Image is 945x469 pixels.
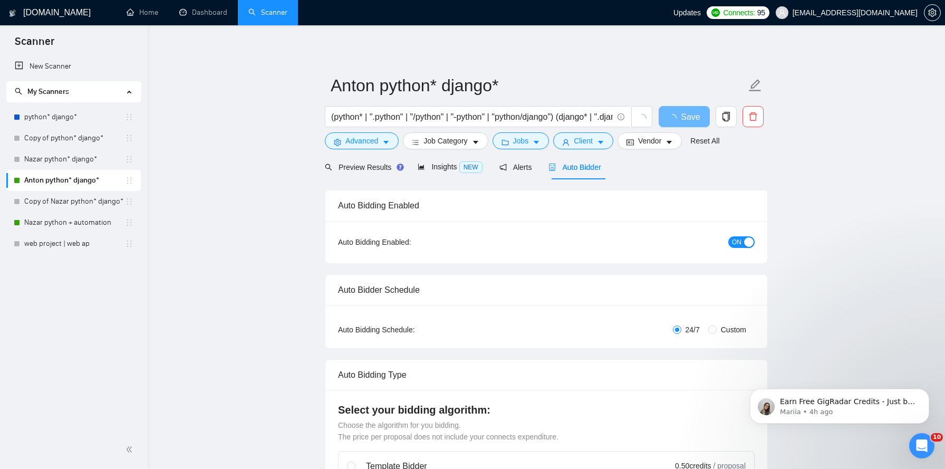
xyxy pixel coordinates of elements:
div: Auto Bidding Type [338,360,755,390]
span: search [325,164,332,171]
li: python* django* [6,107,141,128]
span: idcard [626,138,634,146]
a: Copy of Nazar python* django* [24,191,125,212]
span: caret-down [382,138,390,146]
button: userClientcaret-down [553,132,613,149]
span: holder [125,113,133,121]
li: New Scanner [6,56,141,77]
a: Copy of python* django* [24,128,125,149]
span: folder [502,138,509,146]
span: My Scanners [27,87,69,96]
span: caret-down [533,138,540,146]
span: info-circle [618,113,624,120]
span: Client [574,135,593,147]
span: Advanced [345,135,378,147]
span: Vendor [638,135,661,147]
span: user [562,138,570,146]
span: Scanner [6,34,63,56]
li: Anton python* django* [6,170,141,191]
span: double-left [126,444,136,455]
div: Auto Bidding Enabled [338,190,755,221]
button: barsJob Categorycaret-down [403,132,488,149]
span: setting [334,138,341,146]
span: Save [681,110,700,123]
span: 95 [757,7,765,18]
span: caret-down [597,138,604,146]
span: Alerts [499,163,532,171]
input: Scanner name... [331,72,746,99]
span: caret-down [472,138,479,146]
span: caret-down [666,138,673,146]
button: Save [659,106,710,127]
a: setting [924,8,941,17]
a: Nazar python* django* [24,149,125,170]
a: searchScanner [248,8,287,17]
button: copy [716,106,737,127]
a: dashboardDashboard [179,8,227,17]
li: Nazar python + automation [6,212,141,233]
a: web project | web ap [24,233,125,254]
span: search [15,88,22,95]
span: Connects: [723,7,755,18]
span: holder [125,134,133,142]
a: homeHome [127,8,158,17]
a: New Scanner [15,56,132,77]
span: area-chart [418,163,425,170]
h4: Select your bidding algorithm: [338,403,755,417]
span: user [778,9,786,16]
li: Copy of python* django* [6,128,141,149]
span: NEW [459,161,483,173]
span: loading [668,114,681,122]
span: Job Category [423,135,467,147]
input: Search Freelance Jobs... [331,110,613,123]
span: ON [732,236,741,248]
img: logo [9,5,16,22]
button: idcardVendorcaret-down [618,132,682,149]
span: holder [125,218,133,227]
span: 24/7 [681,324,704,336]
button: delete [742,106,764,127]
li: web project | web ap [6,233,141,254]
span: Insights [418,162,482,171]
a: Anton python* django* [24,170,125,191]
span: notification [499,164,507,171]
span: edit [748,79,762,92]
div: Auto Bidder Schedule [338,275,755,305]
span: copy [716,112,736,121]
span: delete [743,112,763,121]
span: My Scanners [15,87,69,96]
img: upwork-logo.png [711,8,720,17]
span: holder [125,240,133,248]
button: setting [924,4,941,21]
span: holder [125,155,133,164]
li: Nazar python* django* [6,149,141,170]
span: Preview Results [325,163,401,171]
span: robot [548,164,556,171]
div: Tooltip anchor [396,162,405,172]
a: python* django* [24,107,125,128]
span: holder [125,197,133,206]
span: Auto Bidder [548,163,601,171]
li: Copy of Nazar python* django* [6,191,141,212]
span: holder [125,176,133,185]
div: Auto Bidding Schedule: [338,324,477,336]
a: Reset All [690,135,719,147]
div: Auto Bidding Enabled: [338,236,477,248]
span: 10 [931,433,943,442]
a: Nazar python + automation [24,212,125,233]
iframe: Intercom live chat [909,433,934,458]
span: Custom [717,324,750,336]
button: settingAdvancedcaret-down [325,132,399,149]
span: bars [412,138,419,146]
span: Jobs [513,135,529,147]
span: Updates [673,8,701,17]
iframe: Intercom notifications message [734,367,945,441]
span: loading [637,114,647,123]
span: setting [924,8,940,17]
span: Choose the algorithm for you bidding. The price per proposal does not include your connects expen... [338,421,558,441]
button: folderJobscaret-down [493,132,549,149]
